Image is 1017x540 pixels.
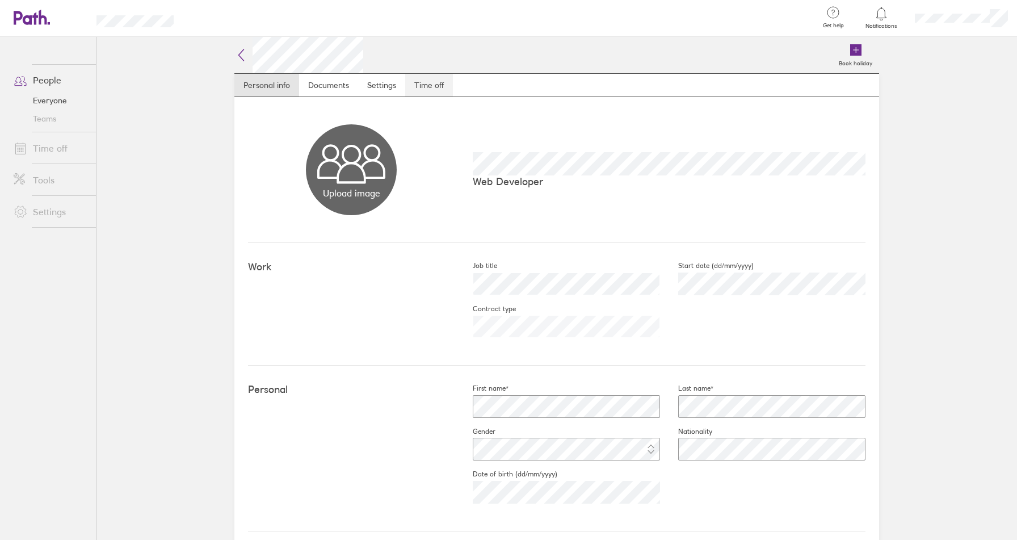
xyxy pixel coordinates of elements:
[405,74,453,97] a: Time off
[234,74,299,97] a: Personal info
[832,57,879,67] label: Book holiday
[815,22,852,29] span: Get help
[455,384,508,393] label: First name*
[660,261,754,270] label: Start date (dd/mm/yyyy)
[660,384,713,393] label: Last name*
[455,261,497,270] label: Job title
[5,137,96,160] a: Time off
[455,427,495,436] label: Gender
[473,175,865,187] p: Web Developer
[455,304,516,313] label: Contract type
[5,110,96,128] a: Teams
[248,384,455,396] h4: Personal
[863,23,900,30] span: Notifications
[248,261,455,273] h4: Work
[5,91,96,110] a: Everyone
[299,74,358,97] a: Documents
[5,69,96,91] a: People
[832,37,879,73] a: Book holiday
[863,6,900,30] a: Notifications
[5,200,96,223] a: Settings
[5,169,96,191] a: Tools
[358,74,405,97] a: Settings
[660,427,712,436] label: Nationality
[455,470,557,479] label: Date of birth (dd/mm/yyyy)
